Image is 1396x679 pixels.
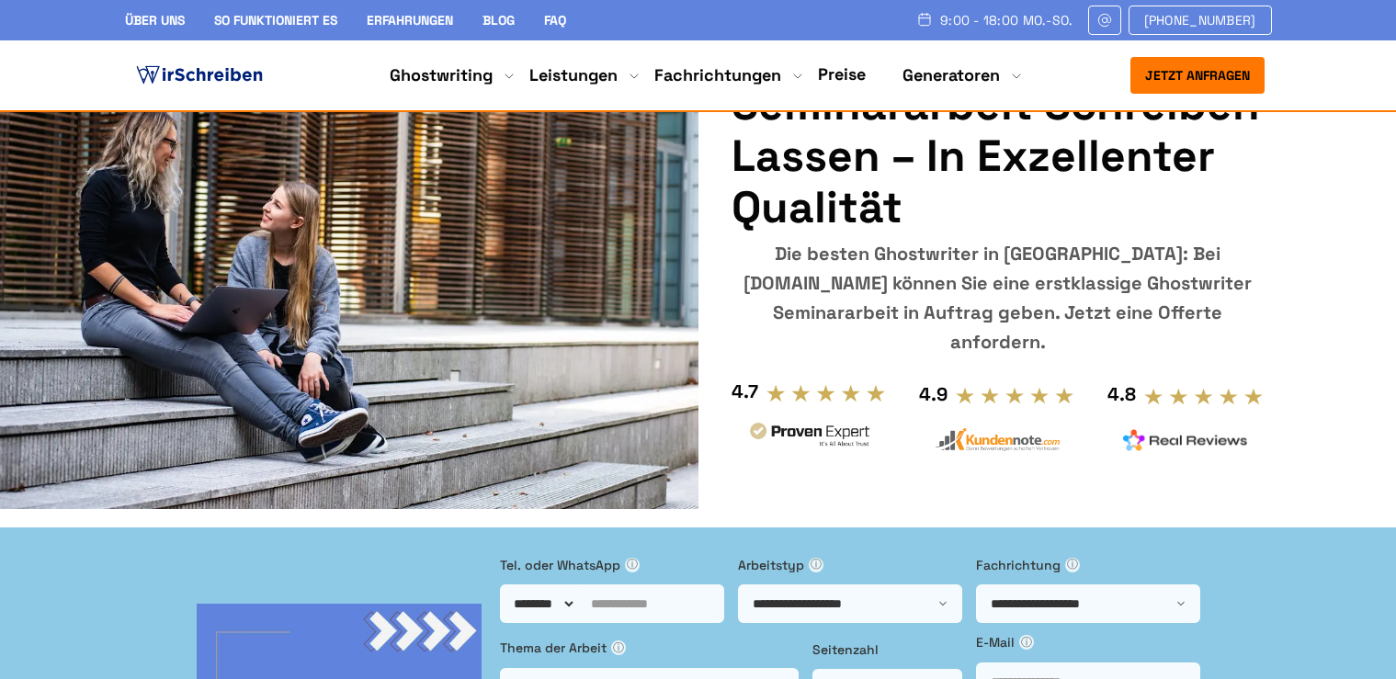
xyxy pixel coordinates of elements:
label: Tel. oder WhatsApp [500,555,724,575]
a: So funktioniert es [214,12,337,28]
label: Fachrichtung [976,555,1200,575]
a: [PHONE_NUMBER] [1129,6,1272,35]
span: [PHONE_NUMBER] [1144,13,1256,28]
span: ⓘ [1019,635,1034,650]
img: logo ghostwriter-österreich [132,62,267,89]
span: ⓘ [611,640,626,655]
span: ⓘ [809,558,823,572]
img: provenexpert [747,420,872,454]
label: Arbeitstyp [738,555,962,575]
img: kundennote [935,427,1060,452]
a: Ghostwriting [390,64,493,86]
a: Fachrichtungen [654,64,781,86]
a: Leistungen [529,64,618,86]
img: stars [955,386,1075,406]
div: Die besten Ghostwriter in [GEOGRAPHIC_DATA]: Bei [DOMAIN_NAME] können Sie eine erstklassige Ghost... [732,239,1264,356]
img: Schedule [916,12,933,27]
a: Generatoren [902,64,1000,86]
label: E-Mail [976,632,1200,652]
h1: Seminararbeit Schreiben Lassen – in exzellenter Qualität [732,79,1264,233]
label: Thema der Arbeit [500,638,799,658]
div: 4.9 [919,379,948,409]
button: Jetzt anfragen [1130,57,1265,94]
span: ⓘ [625,558,640,572]
a: Blog [482,12,515,28]
img: stars [766,383,886,403]
label: Seitenzahl [812,639,962,660]
div: 4.7 [732,377,758,406]
img: realreviews [1123,429,1248,451]
img: Email [1096,13,1113,28]
a: Erfahrungen [367,12,453,28]
span: ⓘ [1065,558,1080,572]
a: FAQ [544,12,566,28]
a: Über uns [125,12,185,28]
span: 9:00 - 18:00 Mo.-So. [940,13,1073,28]
div: 4.8 [1107,379,1136,409]
a: Preise [818,63,866,85]
img: stars [1143,387,1264,407]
